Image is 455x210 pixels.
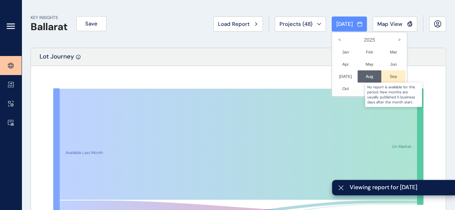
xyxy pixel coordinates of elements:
[350,183,449,191] span: Viewing report for [DATE]
[393,34,405,46] i: >
[381,70,405,83] li: Sep
[358,46,382,58] li: Feb
[358,70,382,83] li: Aug
[333,83,358,95] li: Oct
[358,58,382,70] li: May
[333,34,346,46] i: <
[333,58,358,70] li: Apr
[381,58,405,70] li: Jun
[333,70,358,83] li: [DATE]
[333,34,405,46] label: 2025
[381,83,405,95] li: Dec
[381,46,405,58] li: Mar
[358,83,382,95] li: Nov
[333,46,358,58] li: Jan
